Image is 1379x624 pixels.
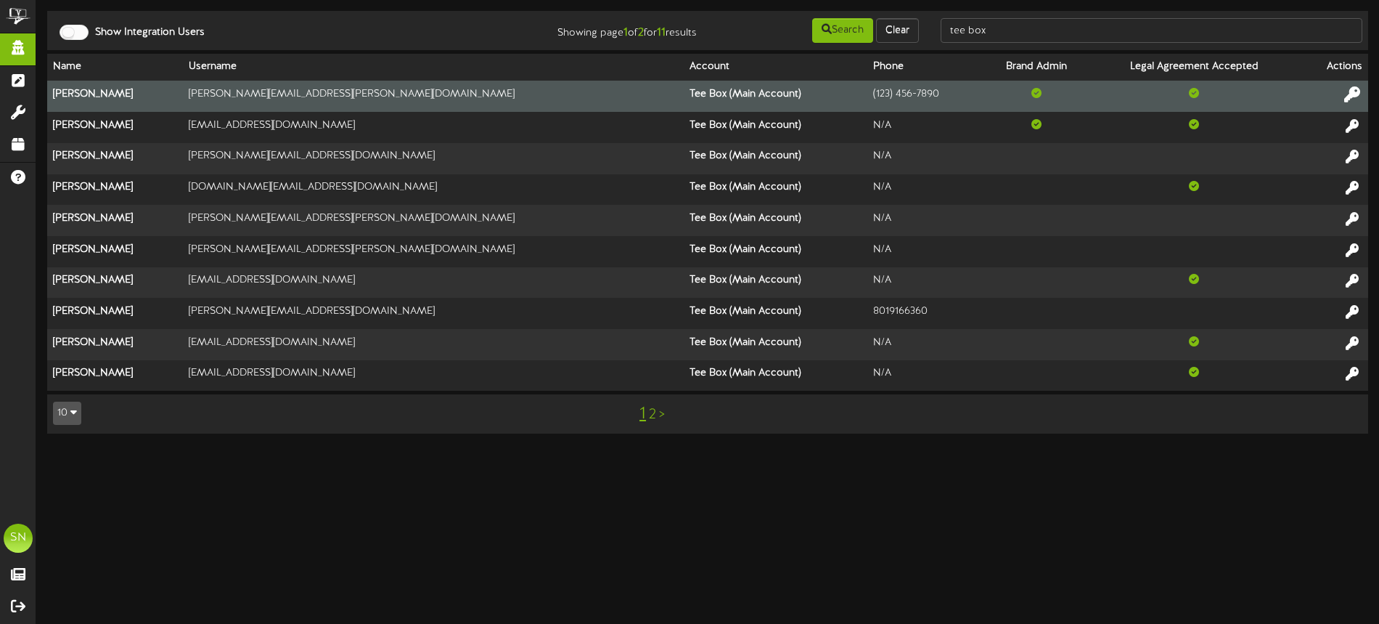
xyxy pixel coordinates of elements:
[183,329,684,360] td: [EMAIL_ADDRESS][DOMAIN_NAME]
[867,81,983,112] td: (123) 456-7890
[47,205,183,236] th: [PERSON_NAME]
[684,329,867,360] th: Tee Box (Main Account)
[84,25,205,40] label: Show Integration Users
[684,205,867,236] th: Tee Box (Main Account)
[684,81,867,112] th: Tee Box (Main Account)
[638,26,644,39] strong: 2
[486,17,708,41] div: Showing page of for results
[183,112,684,143] td: [EMAIL_ADDRESS][DOMAIN_NAME]
[47,112,183,143] th: [PERSON_NAME]
[684,174,867,206] th: Tee Box (Main Account)
[684,112,867,143] th: Tee Box (Main Account)
[867,143,983,174] td: N/A
[47,236,183,267] th: [PERSON_NAME]
[47,360,183,391] th: [PERSON_NAME]
[941,18,1362,43] input: -- Search --
[1298,54,1368,81] th: Actions
[867,112,983,143] td: N/A
[47,81,183,112] th: [PERSON_NAME]
[47,174,183,206] th: [PERSON_NAME]
[183,54,684,81] th: Username
[657,26,666,39] strong: 11
[183,205,684,236] td: [PERSON_NAME][EMAIL_ADDRESS][PERSON_NAME][DOMAIN_NAME]
[183,267,684,299] td: [EMAIL_ADDRESS][DOMAIN_NAME]
[867,360,983,391] td: N/A
[867,54,983,81] th: Phone
[876,18,919,43] button: Clear
[183,360,684,391] td: [EMAIL_ADDRESS][DOMAIN_NAME]
[867,236,983,267] td: N/A
[684,54,867,81] th: Account
[4,524,33,553] div: SN
[47,267,183,299] th: [PERSON_NAME]
[659,407,665,423] a: >
[649,407,656,423] a: 2
[684,143,867,174] th: Tee Box (Main Account)
[47,143,183,174] th: [PERSON_NAME]
[183,298,684,329] td: [PERSON_NAME][EMAIL_ADDRESS][DOMAIN_NAME]
[867,298,983,329] td: 8019166360
[867,205,983,236] td: N/A
[47,298,183,329] th: [PERSON_NAME]
[684,267,867,299] th: Tee Box (Main Account)
[1090,54,1298,81] th: Legal Agreement Accepted
[53,402,81,425] button: 10
[183,81,684,112] td: [PERSON_NAME][EMAIL_ADDRESS][PERSON_NAME][DOMAIN_NAME]
[47,329,183,360] th: [PERSON_NAME]
[983,54,1090,81] th: Brand Admin
[183,174,684,206] td: [DOMAIN_NAME][EMAIL_ADDRESS][DOMAIN_NAME]
[47,54,183,81] th: Name
[684,298,867,329] th: Tee Box (Main Account)
[812,18,873,43] button: Search
[639,405,646,424] a: 1
[684,236,867,267] th: Tee Box (Main Account)
[623,26,628,39] strong: 1
[684,360,867,391] th: Tee Box (Main Account)
[867,267,983,299] td: N/A
[867,174,983,206] td: N/A
[867,329,983,360] td: N/A
[183,143,684,174] td: [PERSON_NAME][EMAIL_ADDRESS][DOMAIN_NAME]
[183,236,684,267] td: [PERSON_NAME][EMAIL_ADDRESS][PERSON_NAME][DOMAIN_NAME]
